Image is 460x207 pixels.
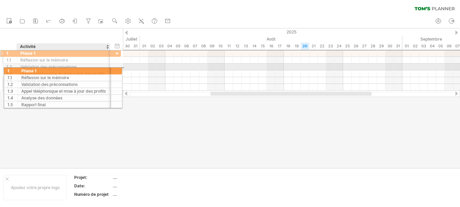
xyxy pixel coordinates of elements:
div: Monday, 4 August 2025 [165,43,174,50]
div: Thursday, 4 September 2025 [428,43,436,50]
div: Thursday, 28 August 2025 [369,43,377,50]
div: Saturday, 9 August 2025 [208,43,216,50]
div: Wednesday, 6 August 2025 [182,43,191,50]
div: Tuesday, 2 September 2025 [411,43,419,50]
div: August 2025 [140,36,402,43]
div: Friday, 5 September 2025 [436,43,445,50]
div: Friday, 8 August 2025 [199,43,208,50]
div: Sunday, 31 August 2025 [394,43,402,50]
div: Thursday, 31 July 2025 [131,43,140,50]
div: Projet: [74,175,111,180]
div: Saturday, 16 August 2025 [267,43,275,50]
div: Wednesday, 30 July 2025 [123,43,131,50]
div: Sunday, 10 August 2025 [216,43,225,50]
div: 1 [6,50,17,56]
div: Numéro de projet [74,191,111,197]
div: Friday, 29 August 2025 [377,43,385,50]
div: Wednesday, 27 August 2025 [360,43,369,50]
div: Saturday, 6 September 2025 [445,43,453,50]
div: Saturday, 2 August 2025 [148,43,157,50]
div: Tuesday, 19 August 2025 [292,43,301,50]
div: Wednesday, 13 August 2025 [242,43,250,50]
div: Wednesday, 20 August 2025 [301,43,309,50]
div: Thursday, 7 August 2025 [191,43,199,50]
div: .... [113,175,170,180]
div: Activité [20,43,106,50]
div: Thursday, 21 August 2025 [309,43,318,50]
div: Friday, 15 August 2025 [258,43,267,50]
div: Sunday, 3 August 2025 [157,43,165,50]
div: Tuesday, 5 August 2025 [174,43,182,50]
div: Thursday, 14 August 2025 [250,43,258,50]
div: Saturday, 23 August 2025 [326,43,335,50]
div: .... [113,183,170,189]
div: Phase 1 [20,50,107,56]
div: 1.5 [6,84,17,90]
font: Ajoutez votre propre logo [11,185,60,190]
div: Monday, 18 August 2025 [284,43,292,50]
div: 1.1 [6,57,17,63]
div: Appel téléphonique et mise à jour des profils [20,70,107,77]
div: Monday, 1 September 2025 [402,43,411,50]
div: Date: [74,183,111,189]
div: .... [113,191,170,197]
div: Réflexion sur le mémoire [20,57,107,63]
div: Sunday, 24 August 2025 [335,43,343,50]
div: Saturday, 30 August 2025 [385,43,394,50]
div: Rapport final [20,84,107,90]
div: Tuesday, 26 August 2025 [352,43,360,50]
div: 1.2 [6,64,17,70]
div: Sunday, 17 August 2025 [275,43,284,50]
div: Friday, 1 August 2025 [140,43,148,50]
div: Monday, 25 August 2025 [343,43,352,50]
div: Monday, 11 August 2025 [225,43,233,50]
div: 1.3 [6,70,17,77]
div: 1.4 [6,77,17,84]
div: Analyse des données [20,77,107,84]
div: Wednesday, 3 September 2025 [419,43,428,50]
div: Validation des préconisations [20,64,107,70]
div: Friday, 22 August 2025 [318,43,326,50]
div: Tuesday, 12 August 2025 [233,43,242,50]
